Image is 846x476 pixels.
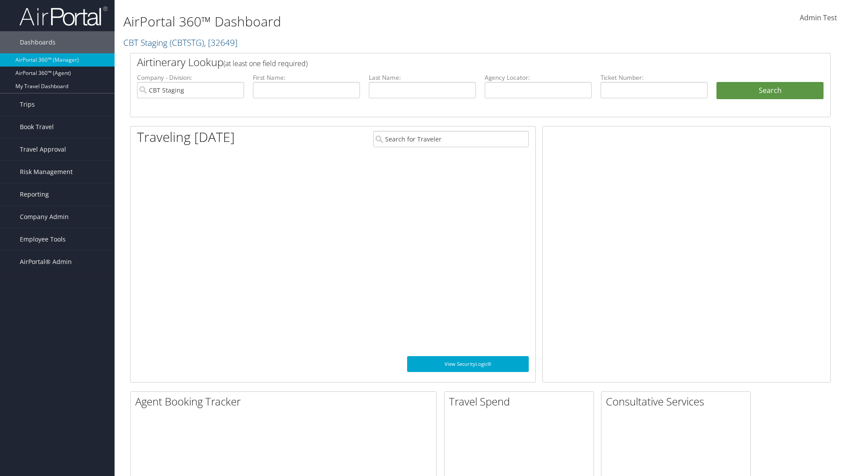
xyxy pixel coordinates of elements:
span: AirPortal® Admin [20,251,72,273]
h2: Airtinerary Lookup [137,55,765,70]
span: Employee Tools [20,228,66,250]
h2: Travel Spend [449,394,594,409]
h1: Traveling [DATE] [137,128,235,146]
a: Admin Test [800,4,837,32]
a: CBT Staging [123,37,237,48]
label: Ticket Number: [601,73,708,82]
span: Trips [20,93,35,115]
span: Risk Management [20,161,73,183]
label: Last Name: [369,73,476,82]
button: Search [716,82,824,100]
h2: Consultative Services [606,394,750,409]
span: , [ 32649 ] [204,37,237,48]
span: (at least one field required) [223,59,308,68]
img: airportal-logo.png [19,6,108,26]
h1: AirPortal 360™ Dashboard [123,12,599,31]
span: Admin Test [800,13,837,22]
label: First Name: [253,73,360,82]
a: View SecurityLogic® [407,356,529,372]
h2: Agent Booking Tracker [135,394,436,409]
label: Agency Locator: [485,73,592,82]
span: ( CBTSTG ) [170,37,204,48]
span: Travel Approval [20,138,66,160]
label: Company - Division: [137,73,244,82]
span: Reporting [20,183,49,205]
span: Dashboards [20,31,56,53]
input: Search for Traveler [373,131,529,147]
span: Company Admin [20,206,69,228]
span: Book Travel [20,116,54,138]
